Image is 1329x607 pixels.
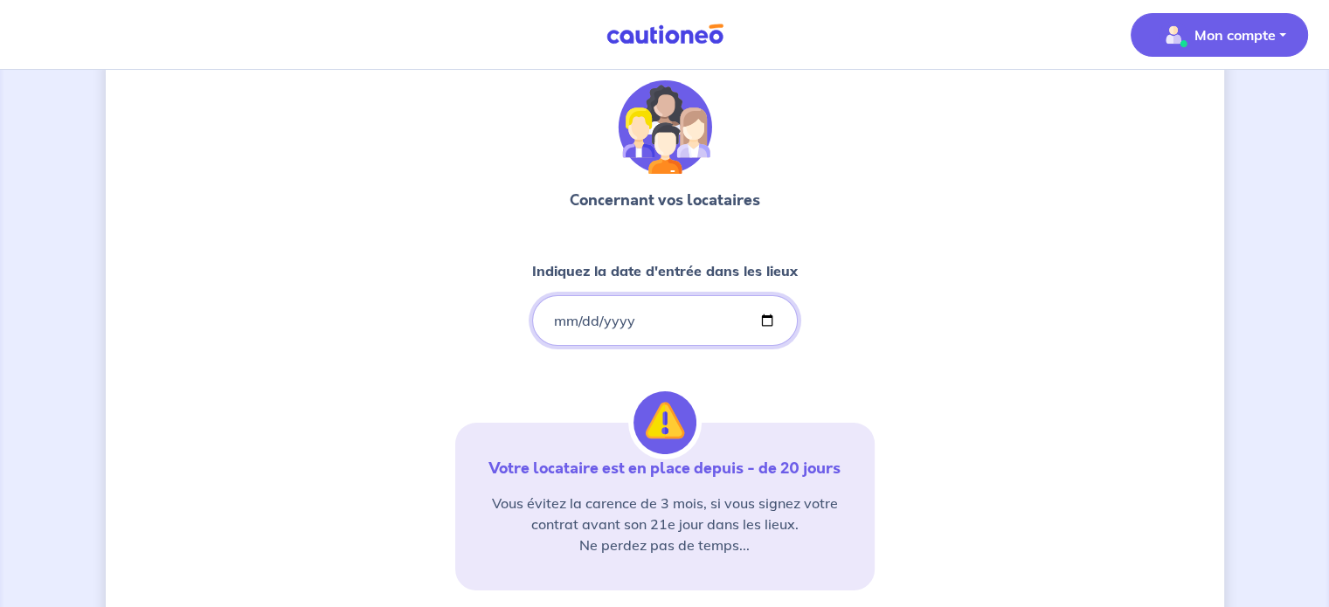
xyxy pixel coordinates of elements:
img: illu_alert.svg [633,391,696,454]
p: Mon compte [1194,24,1276,45]
p: Concernant vos locataires [570,189,760,211]
input: lease-signed-date-placeholder [532,295,798,346]
button: illu_account_valid_menu.svgMon compte [1131,13,1308,57]
p: Votre locataire est en place depuis - de 20 jours [476,458,854,479]
img: illu_tenants.svg [618,80,712,175]
p: Vous évitez la carence de 3 mois, si vous signez votre contrat avant son 21e jour dans les lieux.... [476,493,854,555]
img: Cautioneo [599,24,730,45]
strong: Indiquez la date d'entrée dans les lieux [532,262,798,279]
img: illu_account_valid_menu.svg [1159,21,1187,49]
